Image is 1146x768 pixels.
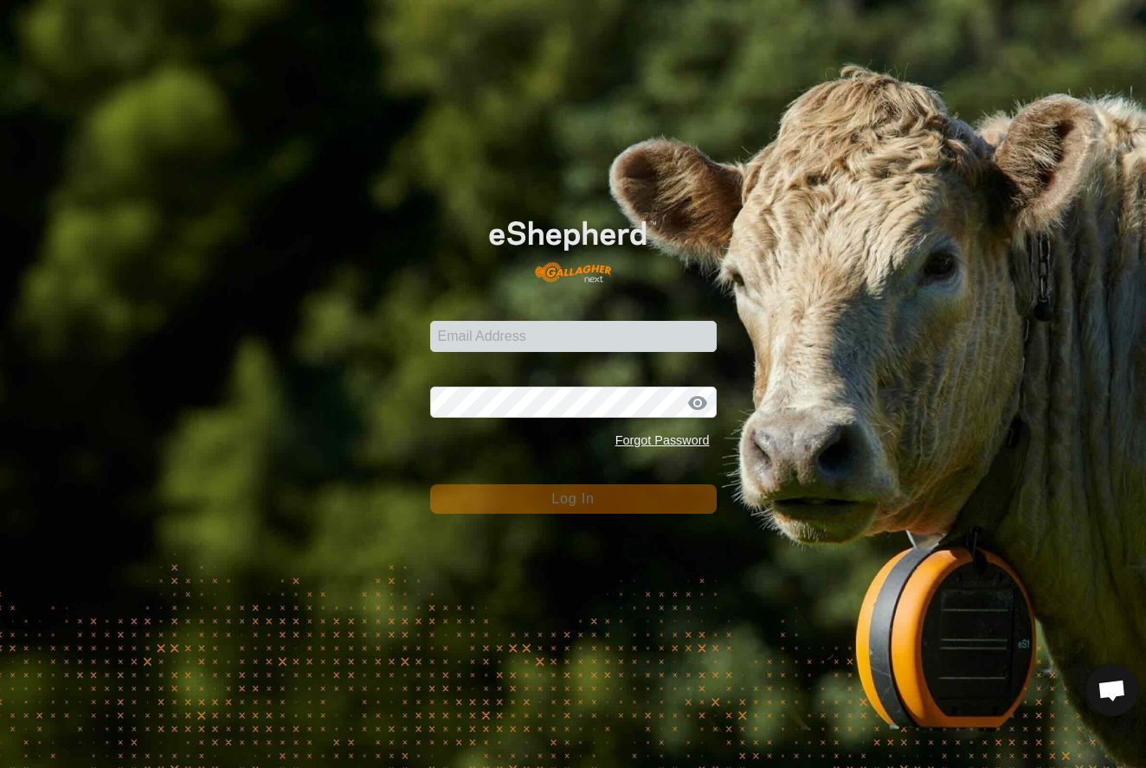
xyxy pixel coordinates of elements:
[459,197,688,295] img: E-shepherd Logo
[615,433,710,447] a: Forgot Password
[430,321,717,352] input: Email Address
[430,484,717,514] button: Log In
[551,491,594,506] span: Log In
[1086,664,1138,716] div: Open chat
